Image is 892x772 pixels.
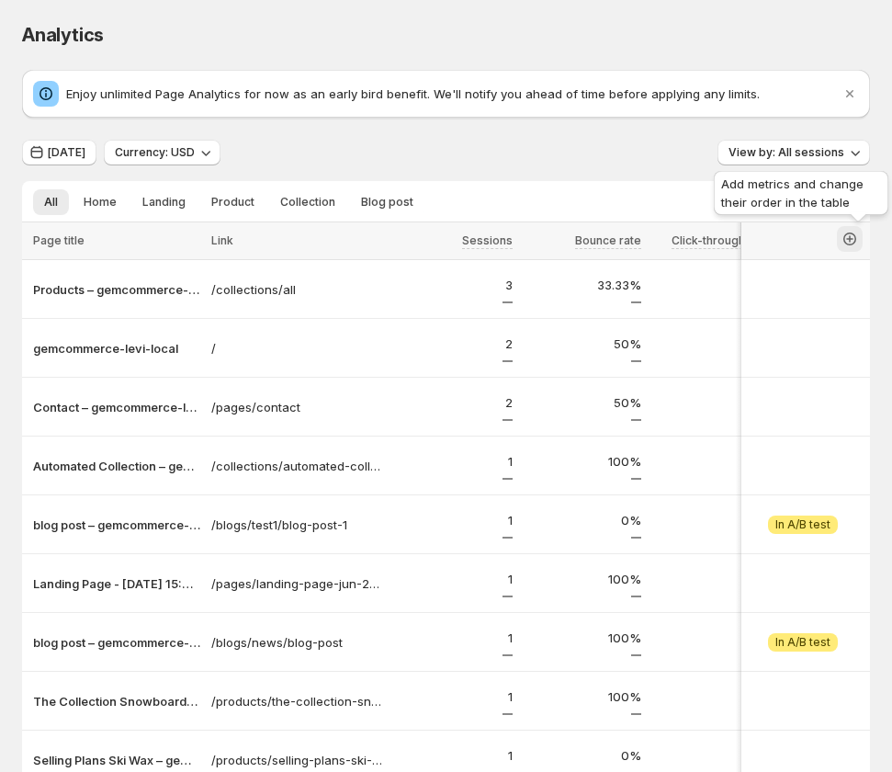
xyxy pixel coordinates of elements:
[211,633,384,652] a: /blogs/news/blog-post
[524,746,641,765] p: 0%
[142,195,186,210] span: Landing
[575,233,641,247] span: Bounce rate
[280,195,335,210] span: Collection
[652,746,770,765] p: 0%
[361,195,413,210] span: Blog post
[524,511,641,529] p: 0%
[728,145,844,160] span: View by: All sessions
[33,574,200,593] button: Landing Page - [DATE] 15:07:05 – gemcommerce-levi-local
[524,335,641,353] p: 50%
[395,570,513,588] p: 1
[115,145,195,160] span: Currency: USD
[837,81,863,107] button: Dismiss notification
[395,511,513,529] p: 1
[395,335,513,353] p: 2
[33,692,200,710] button: The Collection Snowboard: Liquid – gemcommerce-levi-local
[672,233,770,247] span: Click-through rate
[211,574,384,593] a: /pages/landing-page-jun-25-15-07-05
[22,24,104,46] span: Analytics
[211,233,233,247] span: Link
[652,452,770,471] p: 0%
[524,276,641,294] p: 33.33%
[524,393,641,412] p: 50%
[211,692,384,710] a: /products/the-collection-snowboard-liquid-change
[211,339,384,358] a: /
[44,195,58,210] span: All
[395,746,513,765] p: 1
[652,570,770,588] p: 0%
[462,233,513,247] span: Sessions
[652,687,770,706] p: 0%
[395,687,513,706] p: 1
[717,140,870,165] button: View by: All sessions
[395,393,513,412] p: 2
[66,85,841,103] p: Enjoy unlimited Page Analytics for now as an early bird benefit. We'll notify you ahead of time b...
[104,140,220,165] button: Currency: USD
[524,629,641,647] p: 100%
[211,195,254,210] span: Product
[33,233,85,247] span: Page title
[33,633,200,652] button: blog post – gemcommerce-levi-local
[33,751,200,769] button: Selling Plans Ski Wax – gemcommerce-levi-local
[652,511,770,529] p: 0%
[395,629,513,647] p: 1
[48,145,85,160] span: [DATE]
[652,629,770,647] p: 0%
[33,457,200,475] button: Automated Collection – gemcommerce-levi-local
[652,276,770,294] p: 25%
[395,452,513,471] p: 1
[524,687,641,706] p: 100%
[211,457,384,475] a: /collections/automated-collection
[211,398,384,416] a: /pages/contact
[33,516,200,534] button: blog post – gemcommerce-levi-local
[211,516,384,534] a: /blogs/test1/blog-post-1
[775,517,830,532] span: In A/B test
[524,452,641,471] p: 100%
[22,140,96,165] button: [DATE]
[652,335,770,353] p: 0%
[652,393,770,412] p: 0%
[524,570,641,588] p: 100%
[211,751,384,769] a: /products/selling-plans-ski-wax
[84,195,117,210] span: Home
[33,280,200,299] button: Products – gemcommerce-levi-local
[395,276,513,294] p: 3
[33,339,200,358] button: gemcommerce-levi-local
[775,635,830,650] span: In A/B test
[211,280,384,299] a: /collections/all
[33,398,200,416] button: Contact – gemcommerce-levi-local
